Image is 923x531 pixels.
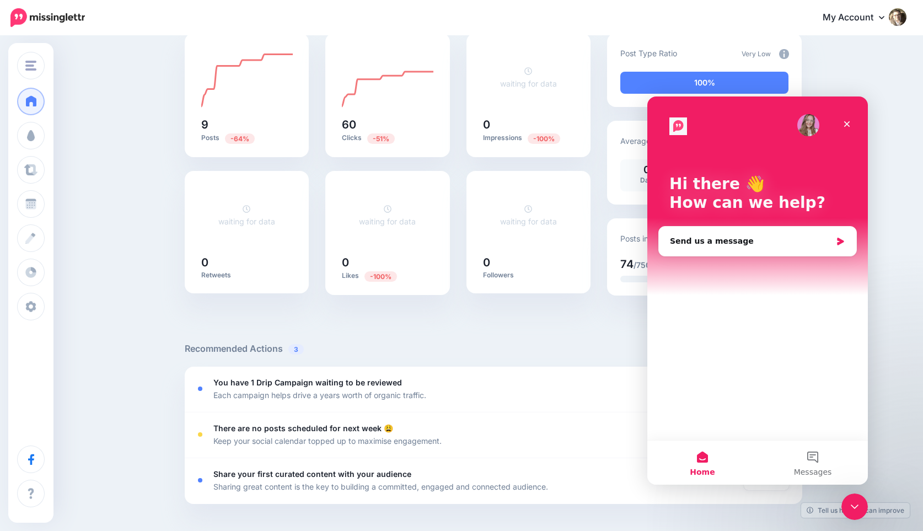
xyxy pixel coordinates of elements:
[841,494,868,520] iframe: Intercom live chat
[640,176,653,184] span: Day
[483,133,575,143] p: Impressions
[201,133,293,143] p: Posts
[342,271,433,281] p: Likes
[364,271,397,282] span: Previous period: 1
[213,423,393,433] b: There are no posts scheduled for next week 😩
[198,432,202,437] div: <div class='status-dot small red margin-right'></div>Error
[185,342,802,356] h5: Recommended Actions
[779,49,789,59] img: info-circle-grey.png
[647,96,868,485] iframe: Intercom live chat
[620,232,729,245] p: Posts in [GEOGRAPHIC_DATA]
[213,389,426,401] p: Each campaign helps drive a years worth of organic traffic.
[500,204,557,226] a: waiting for data
[201,119,293,130] h5: 9
[742,50,771,58] span: Very Low
[10,8,85,27] img: Missinglettr
[25,61,36,71] img: menu.png
[620,47,677,60] p: Post Type Ratio
[620,72,788,94] div: 100% of your posts in the last 30 days have been from Drip Campaigns
[634,260,668,270] span: /750,050
[198,478,202,482] div: <div class='status-dot small red margin-right'></div>Error
[367,133,395,144] span: Previous period: 123
[528,133,560,144] span: Previous period: 186
[201,271,293,280] p: Retweets
[342,257,433,268] h5: 0
[213,469,411,479] b: Share your first curated content with your audience
[201,257,293,268] h5: 0
[342,119,433,130] h5: 60
[288,344,304,355] span: 3
[620,135,721,147] p: Average Posting Frequency
[359,204,416,226] a: waiting for data
[626,165,667,175] p: 0
[225,133,255,144] span: Previous period: 25
[213,480,548,493] p: Sharing great content is the key to building a committed, engaged and connected audience.
[812,4,906,31] a: My Account
[342,133,433,143] p: Clicks
[198,387,202,391] div: <div class='status-dot small red margin-right'></div>Error
[483,271,575,280] p: Followers
[483,119,575,130] h5: 0
[620,258,634,271] span: 74
[213,435,442,447] p: Keep your social calendar topped up to maximise engagement.
[483,257,575,268] h5: 0
[213,378,402,387] b: You have 1 Drip Campaign waiting to be reviewed
[218,204,275,226] a: waiting for data
[500,66,557,88] a: waiting for data
[801,503,910,518] a: Tell us how we can improve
